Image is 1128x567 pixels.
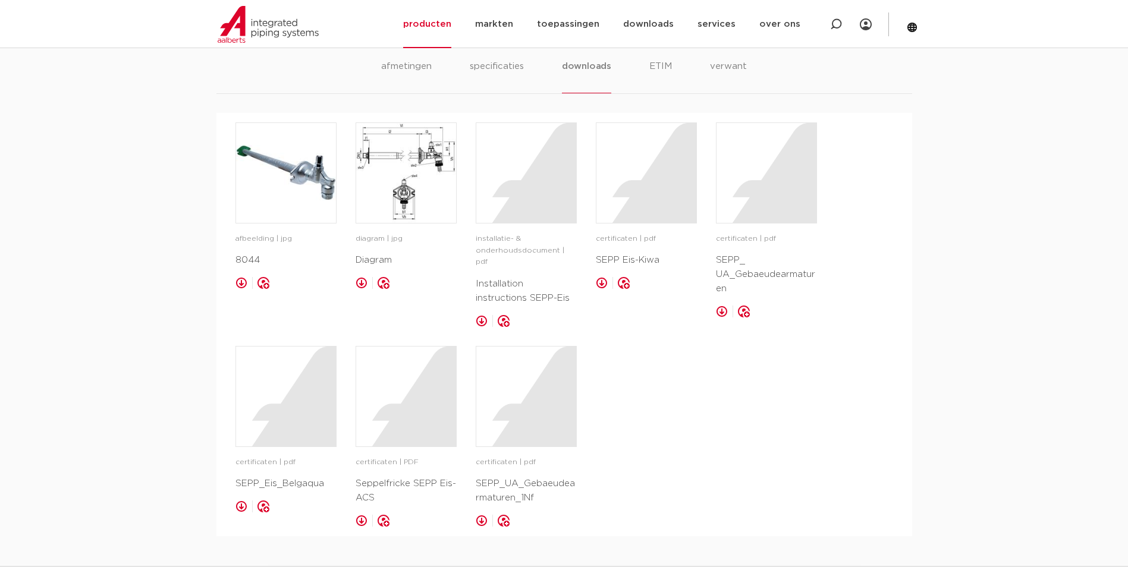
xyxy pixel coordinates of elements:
p: Seppelfricke SEPP Eis-ACS [356,477,457,505]
p: SEPP_Eis_Belgaqua [235,477,337,491]
p: Installation instructions SEPP-Eis [476,277,577,305]
li: specificaties [470,59,524,93]
p: afbeelding | jpg [235,233,337,245]
p: certificaten | pdf [716,233,817,245]
p: certificaten | pdf [235,456,337,468]
p: installatie- & onderhoudsdocument | pdf [476,233,577,269]
img: image for 8044 [236,123,336,223]
p: certificaten | pdf [596,233,697,245]
img: image for Diagram [356,123,456,223]
li: ETIM [649,59,672,93]
li: afmetingen [381,59,432,93]
p: 8044 [235,253,337,267]
p: SEPP_UA_Gebaeudearmaturen_1Nf [476,477,577,505]
a: image for 8044 [235,122,337,223]
li: downloads [562,59,611,93]
p: certificaten | pdf [476,456,577,468]
p: diagram | jpg [356,233,457,245]
p: SEPP Eis-Kiwa [596,253,697,267]
p: Diagram [356,253,457,267]
p: SEPP_ UA_Gebaeudearmaturen [716,253,817,296]
a: image for Diagram [356,122,457,223]
li: verwant [710,59,747,93]
p: certificaten | PDF [356,456,457,468]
